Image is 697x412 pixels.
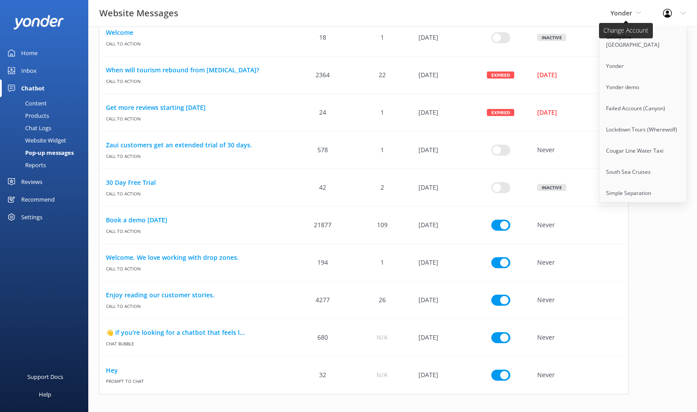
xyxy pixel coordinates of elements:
div: 32 [293,356,352,394]
div: 680 [293,319,352,356]
a: Products [5,109,88,122]
div: Settings [21,208,42,226]
div: 23 May 2025 [412,319,471,356]
div: 24 [293,94,352,131]
div: 09 Apr 2021 [412,94,471,131]
a: Yonder demo [599,77,688,98]
a: Website Widget [5,134,88,146]
a: Simple Separation [599,183,688,204]
div: row [99,244,629,281]
div: 1 [352,244,411,281]
a: Yonder [599,56,688,77]
div: 26 [352,281,411,319]
div: 4277 [293,281,352,319]
div: Inbox [21,62,37,79]
a: 30 Day Free Trial [106,178,286,187]
div: Never [531,131,628,169]
div: 109 [352,206,411,244]
a: Reports [5,159,88,171]
div: row [99,169,629,206]
div: 10 Jun 2025 [412,356,471,394]
div: Support Docs [27,368,63,386]
a: Hey [106,366,286,375]
a: Welcome. We love working with drop zones. [106,253,286,262]
div: [DATE] [537,70,616,80]
a: Failed Account (Canyon) [599,98,688,119]
span: Call to action [106,75,286,84]
div: row [99,319,629,356]
span: Chat bubble [106,337,286,347]
div: Inactive [537,34,566,41]
div: Expired [487,109,514,116]
a: Enjoy reading our customer stories. [106,290,286,300]
a: Get more reviews starting [DATE] [106,103,286,112]
a: When will tourism rebound from [MEDICAL_DATA]? [106,65,286,75]
div: 42 [293,169,352,206]
div: Content [5,97,47,109]
a: Welcome [106,28,286,37]
span: N/A [377,333,388,342]
a: GoSkydive [GEOGRAPHIC_DATA] [599,26,688,56]
a: Zaui customers get an extended trial of 30 days. [106,140,286,150]
div: 03 Feb 2025 [412,131,471,169]
div: Never [531,206,628,244]
div: Never [531,356,628,394]
div: row [99,206,629,244]
span: Call to action [106,112,286,122]
div: 03 Feb 2025 [412,281,471,319]
a: 👋 if you're looking for a chatbot that feels l... [106,328,286,337]
a: Lockdown Tours (Wherewolf) [599,119,688,140]
div: 1 [352,94,411,131]
a: Book a demo [DATE] [106,215,286,225]
span: Call to action [106,37,286,47]
div: Expired [487,71,514,79]
div: 25 Oct 2021 [412,169,471,206]
div: Chatbot [21,79,45,97]
div: 08 Apr 2020 [412,19,471,56]
span: Yonder [610,9,632,17]
div: [DATE] [537,108,616,117]
div: Help [39,386,51,403]
div: row [99,19,629,56]
div: 194 [293,244,352,281]
div: Website Widget [5,134,66,146]
span: N/A [377,370,388,380]
div: 18 [293,19,352,56]
span: Call to action [106,300,286,309]
div: 1 [352,131,411,169]
div: 578 [293,131,352,169]
div: 22 [352,56,411,94]
div: row [99,131,629,169]
div: Pop-up messages [5,146,74,159]
div: 16 Apr 2020 [412,56,471,94]
div: Recommend [21,191,55,208]
div: row [99,356,629,394]
div: Products [5,109,49,122]
div: Chat Logs [5,122,51,134]
div: row [99,56,629,94]
div: 21877 [293,206,352,244]
div: 1 [352,19,411,56]
div: Never [531,319,628,356]
h3: Website Messages [99,6,178,20]
a: Content [5,97,88,109]
span: Call to action [106,225,286,234]
span: Call to action [106,150,286,159]
span: Call to action [106,187,286,197]
div: 2 [352,169,411,206]
span: Prompt to Chat [106,375,286,385]
div: Home [21,44,38,62]
div: Inactive [537,184,566,191]
a: South Sea Cruises [599,161,688,183]
div: Reports [5,159,46,171]
a: Chat Logs [5,122,88,134]
div: Reviews [21,173,42,191]
div: 11 Dec 2023 [412,244,471,281]
div: Never [531,281,628,319]
img: yonder-white-logo.png [13,15,64,30]
div: row [99,94,629,131]
div: row [99,281,629,319]
a: Pop-up messages [5,146,88,159]
div: 04 Jul 2024 [412,206,471,244]
div: 2364 [293,56,352,94]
